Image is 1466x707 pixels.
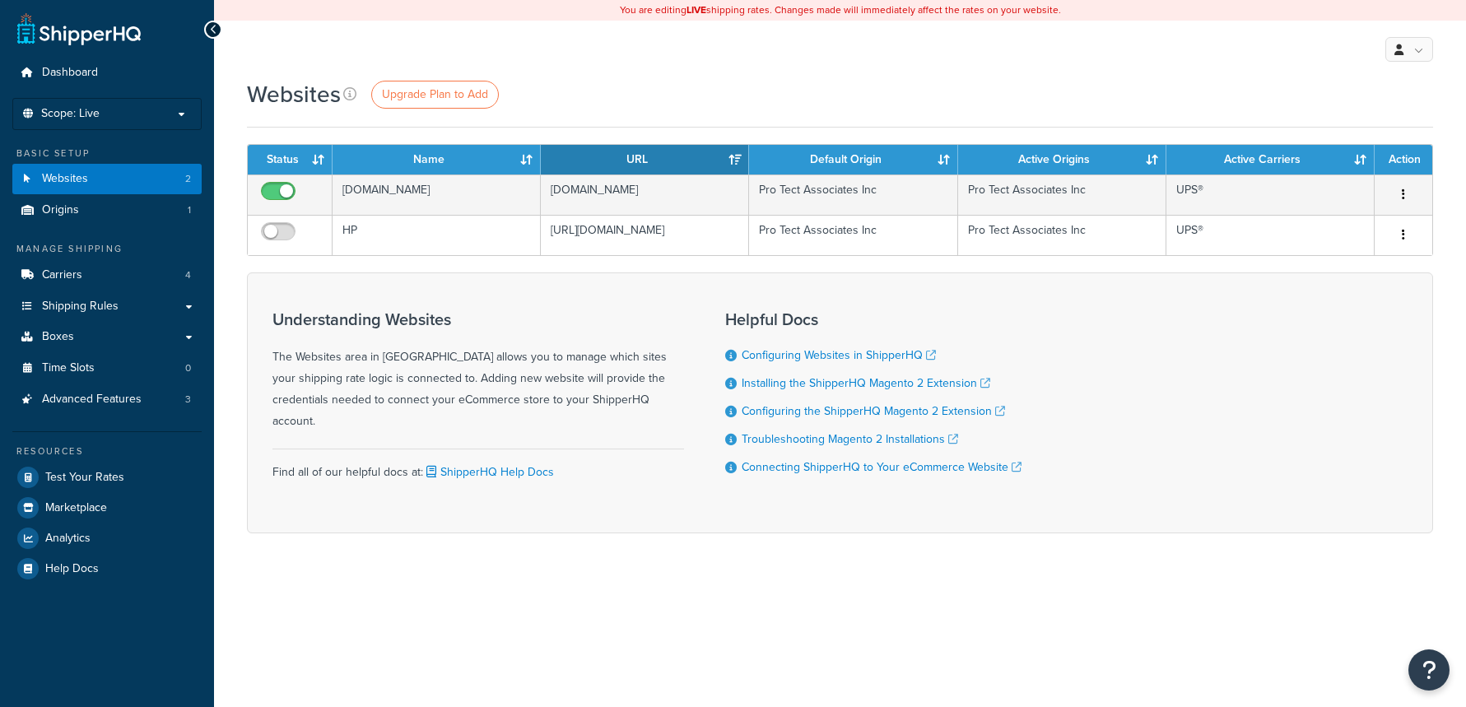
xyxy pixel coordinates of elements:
td: Pro Tect Associates Inc [958,174,1166,215]
td: [DOMAIN_NAME] [333,174,541,215]
a: Troubleshooting Magento 2 Installations [742,430,958,448]
a: Boxes [12,322,202,352]
li: Websites [12,164,202,194]
th: URL: activate to sort column ascending [541,145,749,174]
a: Marketplace [12,493,202,523]
span: Carriers [42,268,82,282]
div: The Websites area in [GEOGRAPHIC_DATA] allows you to manage which sites your shipping rate logic ... [272,310,684,432]
td: UPS® [1166,174,1375,215]
span: Marketplace [45,501,107,515]
a: Connecting ShipperHQ to Your eCommerce Website [742,458,1022,476]
a: Websites 2 [12,164,202,194]
div: Manage Shipping [12,242,202,256]
div: Basic Setup [12,147,202,160]
th: Active Carriers: activate to sort column ascending [1166,145,1375,174]
span: 2 [185,172,191,186]
a: Upgrade Plan to Add [371,81,499,109]
h1: Websites [247,78,341,110]
td: UPS® [1166,215,1375,255]
td: Pro Tect Associates Inc [749,174,957,215]
span: Shipping Rules [42,300,119,314]
a: Installing the ShipperHQ Magento 2 Extension [742,374,990,392]
span: Dashboard [42,66,98,80]
span: 1 [188,203,191,217]
li: Origins [12,195,202,226]
h3: Understanding Websites [272,310,684,328]
span: 3 [185,393,191,407]
a: Configuring Websites in ShipperHQ [742,347,936,364]
span: Scope: Live [41,107,100,121]
a: Test Your Rates [12,463,202,492]
span: Boxes [42,330,74,344]
span: Websites [42,172,88,186]
a: ShipperHQ Home [17,12,141,45]
th: Default Origin: activate to sort column ascending [749,145,957,174]
a: Dashboard [12,58,202,88]
a: Analytics [12,523,202,553]
a: ShipperHQ Help Docs [423,463,554,481]
span: 0 [185,361,191,375]
td: Pro Tect Associates Inc [749,215,957,255]
div: Find all of our helpful docs at: [272,449,684,483]
li: Carriers [12,260,202,291]
a: Origins 1 [12,195,202,226]
a: Shipping Rules [12,291,202,322]
td: Pro Tect Associates Inc [958,215,1166,255]
span: Origins [42,203,79,217]
a: Carriers 4 [12,260,202,291]
span: Analytics [45,532,91,546]
h3: Helpful Docs [725,310,1022,328]
th: Status: activate to sort column ascending [248,145,333,174]
li: Advanced Features [12,384,202,415]
a: Help Docs [12,554,202,584]
li: Time Slots [12,353,202,384]
span: 4 [185,268,191,282]
b: LIVE [686,2,706,17]
td: [URL][DOMAIN_NAME] [541,215,749,255]
span: Advanced Features [42,393,142,407]
button: Open Resource Center [1408,649,1450,691]
a: Time Slots 0 [12,353,202,384]
td: HP [333,215,541,255]
div: Resources [12,444,202,458]
span: Time Slots [42,361,95,375]
a: Configuring the ShipperHQ Magento 2 Extension [742,402,1005,420]
a: Advanced Features 3 [12,384,202,415]
th: Name: activate to sort column ascending [333,145,541,174]
th: Action [1375,145,1432,174]
td: [DOMAIN_NAME] [541,174,749,215]
span: Help Docs [45,562,99,576]
span: Test Your Rates [45,471,124,485]
span: Upgrade Plan to Add [382,86,488,103]
th: Active Origins: activate to sort column ascending [958,145,1166,174]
